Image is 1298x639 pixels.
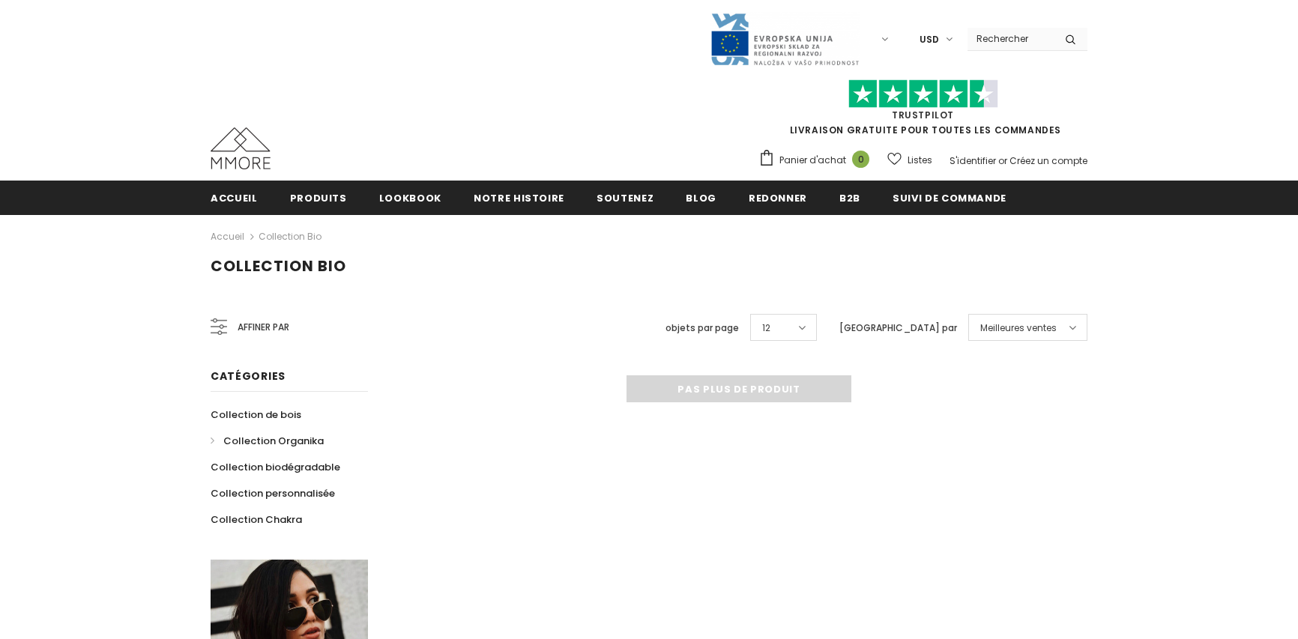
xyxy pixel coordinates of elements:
span: B2B [839,191,860,205]
span: Collection de bois [211,408,301,422]
span: or [998,154,1007,167]
span: Listes [908,153,932,168]
a: Collection Chakra [211,506,302,533]
img: Cas MMORE [211,127,271,169]
span: Collection biodégradable [211,460,340,474]
span: Collection Organika [223,434,324,448]
a: S'identifier [950,154,996,167]
input: Search Site [968,28,1054,49]
label: objets par page [665,321,739,336]
span: LIVRAISON GRATUITE POUR TOUTES LES COMMANDES [758,86,1087,136]
span: 12 [762,321,770,336]
span: Lookbook [379,191,441,205]
span: soutenez [597,191,653,205]
label: [GEOGRAPHIC_DATA] par [839,321,957,336]
span: Notre histoire [474,191,564,205]
a: Créez un compte [1009,154,1087,167]
a: Javni Razpis [710,32,860,45]
span: Redonner [749,191,807,205]
a: Suivi de commande [893,181,1006,214]
span: 0 [852,151,869,168]
span: Collection personnalisée [211,486,335,500]
a: Collection biodégradable [211,454,340,480]
a: TrustPilot [892,109,954,121]
span: Collection Bio [211,255,346,276]
a: Accueil [211,181,258,214]
a: B2B [839,181,860,214]
span: Affiner par [238,319,289,336]
a: Notre histoire [474,181,564,214]
a: Redonner [749,181,807,214]
a: Collection de bois [211,402,301,428]
span: Suivi de commande [893,191,1006,205]
img: Faites confiance aux étoiles pilotes [848,79,998,109]
span: Collection Chakra [211,512,302,527]
a: Produits [290,181,347,214]
span: Panier d'achat [779,153,846,168]
span: USD [920,32,939,47]
a: Blog [686,181,716,214]
a: soutenez [597,181,653,214]
a: Collection Bio [259,230,322,243]
a: Collection Organika [211,428,324,454]
a: Collection personnalisée [211,480,335,506]
span: Catégories [211,369,286,384]
a: Listes [887,147,932,173]
span: Blog [686,191,716,205]
a: Lookbook [379,181,441,214]
a: Accueil [211,228,244,246]
a: Panier d'achat 0 [758,149,877,172]
span: Meilleures ventes [980,321,1057,336]
span: Produits [290,191,347,205]
span: Accueil [211,191,258,205]
img: Javni Razpis [710,12,860,67]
